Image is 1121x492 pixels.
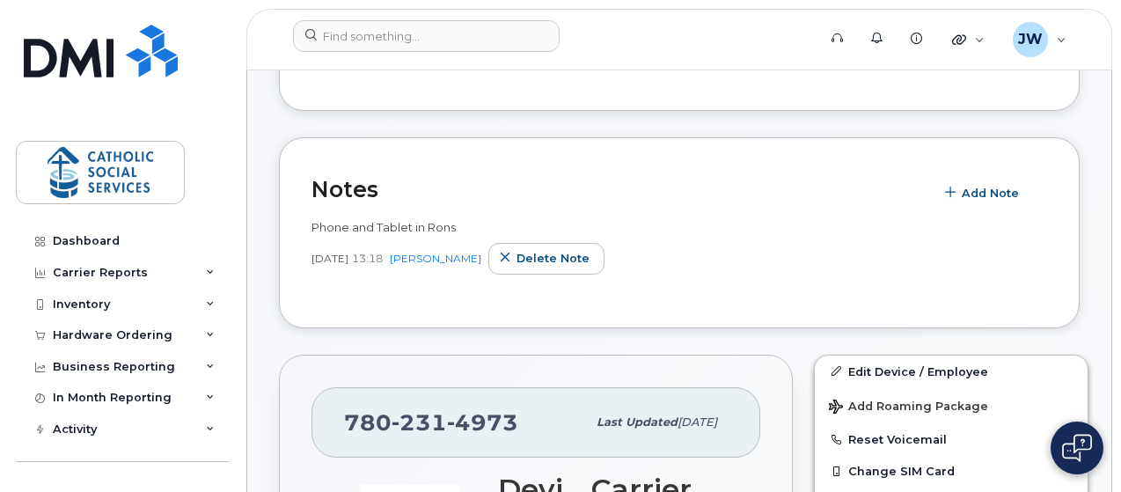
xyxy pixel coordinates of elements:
[392,409,447,436] span: 231
[815,387,1088,423] button: Add Roaming Package
[344,409,518,436] span: 780
[1000,22,1079,57] div: Janusz Wojcik
[517,250,590,267] span: Delete note
[815,423,1088,455] button: Reset Voicemail
[488,243,604,275] button: Delete note
[815,356,1088,387] a: Edit Device / Employee
[962,185,1019,202] span: Add Note
[311,220,456,234] span: Phone and Tablet in Rons
[815,455,1088,487] button: Change SIM Card
[390,252,481,265] a: [PERSON_NAME]
[447,409,518,436] span: 4973
[311,251,348,266] span: [DATE]
[597,415,678,429] span: Last updated
[352,251,383,266] span: 13:18
[940,22,997,57] div: Quicklinks
[1062,434,1092,462] img: Open chat
[829,400,988,416] span: Add Roaming Package
[311,176,925,202] h2: Notes
[1018,29,1043,50] span: JW
[293,20,560,52] input: Find something...
[934,177,1034,209] button: Add Note
[678,415,717,429] span: [DATE]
